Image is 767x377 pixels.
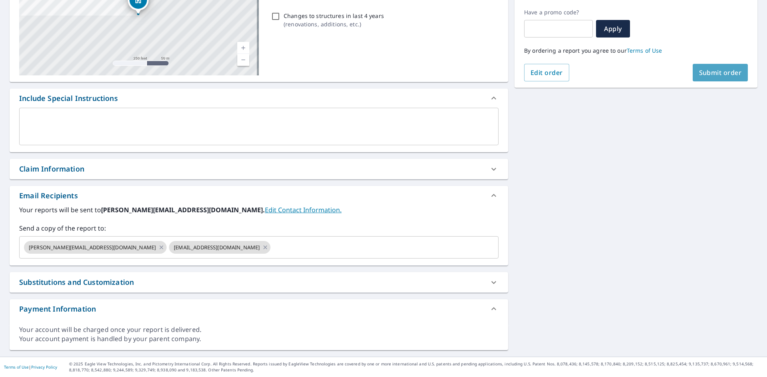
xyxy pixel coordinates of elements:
div: Payment Information [10,299,508,318]
a: Current Level 17, Zoom In [237,42,249,54]
label: Send a copy of the report to: [19,223,499,233]
p: © 2025 Eagle View Technologies, Inc. and Pictometry International Corp. All Rights Reserved. Repo... [69,361,763,373]
a: Terms of Use [627,47,662,54]
button: Submit order [693,64,748,81]
div: Substitutions and Customization [10,272,508,292]
div: Include Special Instructions [10,89,508,108]
span: [EMAIL_ADDRESS][DOMAIN_NAME] [169,244,264,251]
div: Claim Information [19,164,84,174]
span: [PERSON_NAME][EMAIL_ADDRESS][DOMAIN_NAME] [24,244,161,251]
b: [PERSON_NAME][EMAIL_ADDRESS][DOMAIN_NAME]. [101,205,265,214]
div: Include Special Instructions [19,93,118,104]
a: Terms of Use [4,364,29,370]
p: | [4,365,57,369]
span: Edit order [531,68,563,77]
p: Changes to structures in last 4 years [284,12,384,20]
button: Edit order [524,64,569,81]
div: Claim Information [10,159,508,179]
div: Email Recipients [19,190,78,201]
div: Payment Information [19,304,96,314]
p: ( renovations, additions, etc. ) [284,20,384,28]
a: EditContactInfo [265,205,342,214]
div: [PERSON_NAME][EMAIL_ADDRESS][DOMAIN_NAME] [24,241,167,254]
span: Apply [602,24,624,33]
div: Email Recipients [10,186,508,205]
a: Current Level 17, Zoom Out [237,54,249,66]
span: Submit order [699,68,742,77]
div: [EMAIL_ADDRESS][DOMAIN_NAME] [169,241,270,254]
div: Substitutions and Customization [19,277,134,288]
p: By ordering a report you agree to our [524,47,748,54]
label: Have a promo code? [524,9,593,16]
div: Your account payment is handled by your parent company. [19,334,499,343]
label: Your reports will be sent to [19,205,499,215]
a: Privacy Policy [31,364,57,370]
div: Your account will be charged once your report is delivered. [19,325,499,334]
button: Apply [596,20,630,38]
